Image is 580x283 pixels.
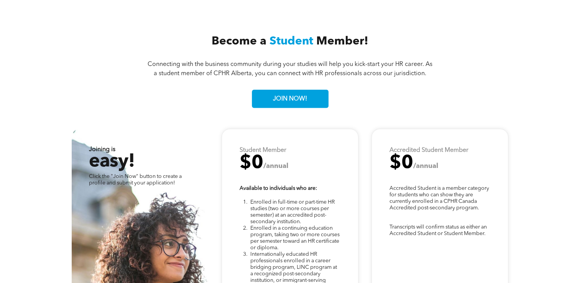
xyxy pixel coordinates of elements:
[250,199,335,224] span: Enrolled in full-time or part-time HR studies (two or more courses per semester) at an accredited...
[389,186,489,211] span: Accredited Student is a member category for students who can show they are currently enrolled in ...
[263,163,288,169] span: /annual
[269,36,313,47] span: Student
[212,36,266,47] span: Become a
[270,92,310,107] span: JOIN NOW!
[240,186,317,191] strong: Available to individuals who are:
[389,154,413,173] span: $0
[240,147,286,153] strong: Student Member
[389,147,468,153] strong: Accredited Student Member
[389,224,487,236] span: Transcripts will confirm status as either an Accredited Student or Student Member.
[252,90,329,108] a: JOIN NOW!
[89,146,115,153] strong: Joining is
[240,154,263,173] span: $0
[89,153,134,171] span: easy!
[250,225,340,250] span: Enrolled in a continuing education program, taking two or more courses per semester toward an HR ...
[89,174,182,186] span: Click the "Join Now" button to create a profile and submit your application!
[413,163,438,169] span: /annual
[316,36,368,47] span: Member!
[148,61,432,77] span: Connecting with the business community during your studies will help you kick-start your HR caree...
